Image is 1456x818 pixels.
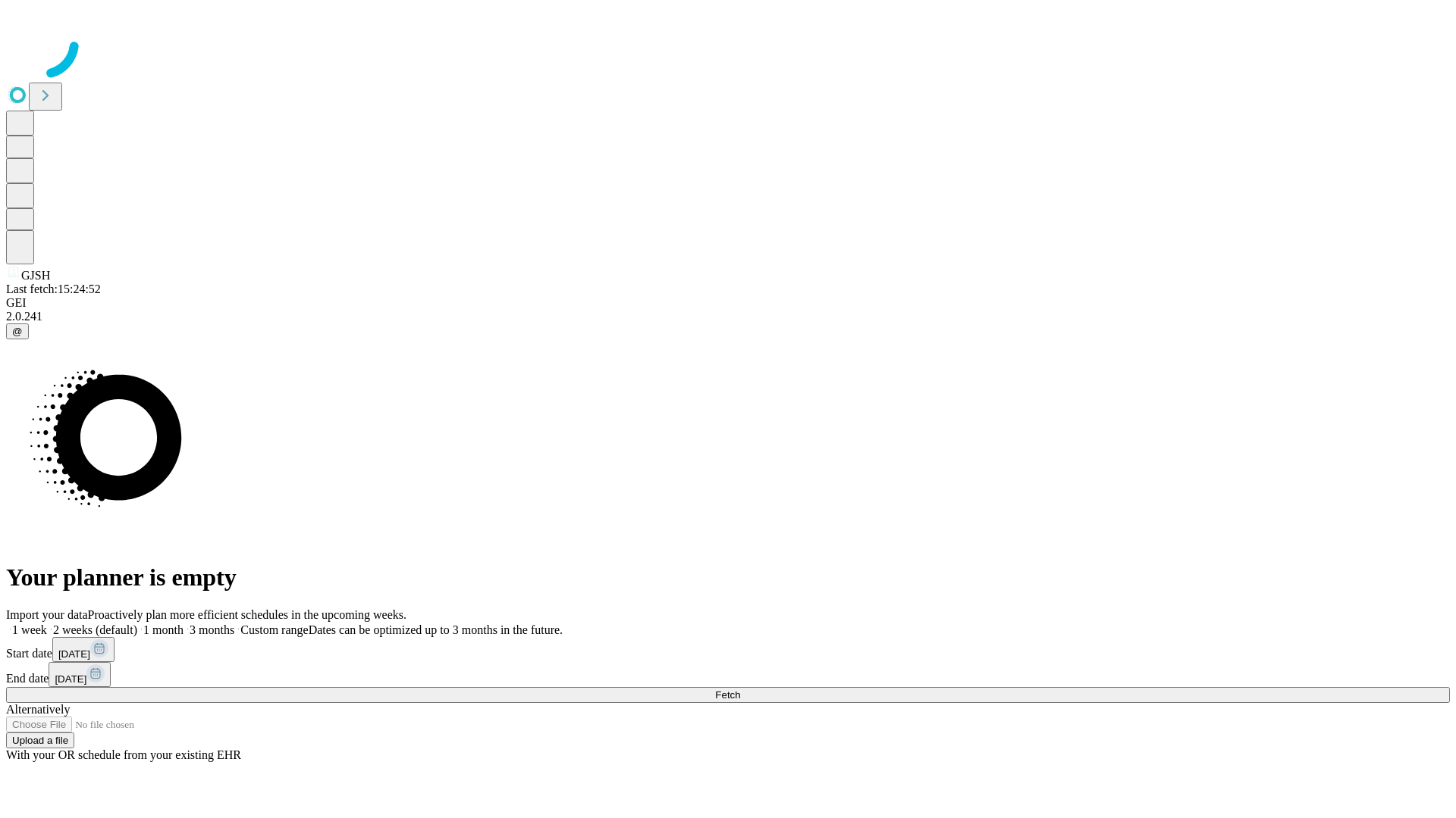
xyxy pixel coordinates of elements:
[88,608,406,621] span: Proactively plan more efficient schedules in the upcoming weeks.
[55,673,86,685] span: [DATE]
[12,623,47,636] span: 1 week
[6,748,241,761] span: With your OR schedule from your existing EHR
[309,623,563,636] span: Dates can be optimized up to 3 months in the future.
[190,623,234,636] span: 3 months
[21,269,50,282] span: GJSH
[52,637,115,662] button: [DATE]
[6,687,1450,703] button: Fetch
[240,623,308,636] span: Custom range
[6,564,1450,592] h1: Your planner is empty
[143,623,184,636] span: 1 month
[12,326,23,337] span: @
[6,608,88,621] span: Import your data
[715,689,740,701] span: Fetch
[49,662,111,687] button: [DATE]
[6,296,1450,310] div: GEI
[58,648,90,660] span: [DATE]
[6,637,1450,662] div: Start date
[6,323,29,339] button: @
[53,623,137,636] span: 2 weeks (default)
[6,703,70,716] span: Alternatively
[6,662,1450,687] div: End date
[6,732,74,748] button: Upload a file
[6,310,1450,323] div: 2.0.241
[6,283,101,295] span: Last fetch: 15:24:52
